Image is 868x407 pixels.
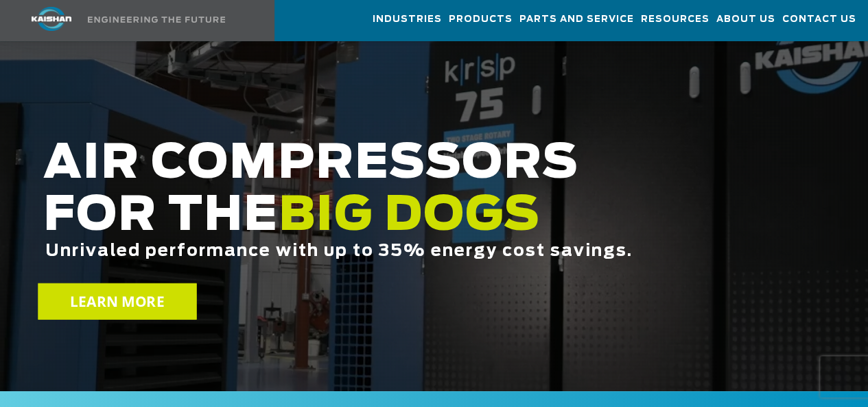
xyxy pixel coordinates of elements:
h2: AIR COMPRESSORS FOR THE [43,138,692,303]
span: Parts and Service [519,12,634,27]
a: Industries [373,1,442,38]
span: Resources [641,12,709,27]
span: LEARN MORE [70,292,165,312]
span: BIG DOGS [279,193,541,240]
a: LEARN MORE [38,283,196,320]
a: Products [449,1,513,38]
span: Products [449,12,513,27]
a: About Us [716,1,775,38]
span: About Us [716,12,775,27]
span: Contact Us [782,12,856,27]
img: Engineering the future [88,16,225,23]
a: Contact Us [782,1,856,38]
a: Resources [641,1,709,38]
span: Unrivaled performance with up to 35% energy cost savings. [45,243,633,259]
a: Parts and Service [519,1,634,38]
span: Industries [373,12,442,27]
